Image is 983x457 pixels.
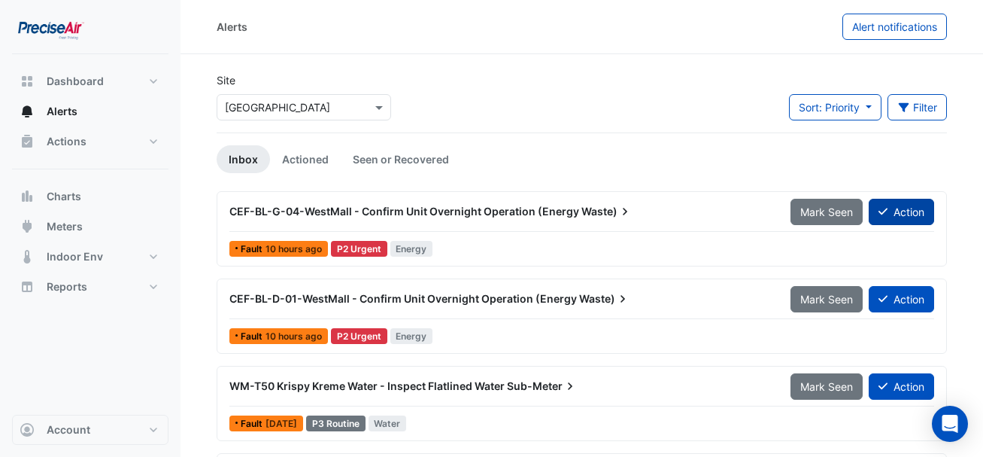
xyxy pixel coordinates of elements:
[12,66,168,96] button: Dashboard
[47,249,103,264] span: Indoor Env
[20,249,35,264] app-icon: Indoor Env
[47,134,86,149] span: Actions
[217,72,235,88] label: Site
[579,291,630,306] span: Waste)
[369,416,407,431] span: Water
[229,379,505,392] span: WM-T50 Krispy Kreme Water - Inspect Flatlined Water
[20,189,35,204] app-icon: Charts
[390,241,433,257] span: Energy
[20,134,35,149] app-icon: Actions
[12,272,168,302] button: Reports
[47,104,77,119] span: Alerts
[241,332,265,341] span: Fault
[790,286,863,312] button: Mark Seen
[270,145,341,173] a: Actioned
[18,12,86,42] img: Company Logo
[265,418,297,429] span: Mon 08-Sep-2025 14:15 AEST
[47,279,87,294] span: Reports
[241,419,265,428] span: Fault
[20,279,35,294] app-icon: Reports
[869,199,934,225] button: Action
[800,293,853,306] span: Mark Seen
[217,19,247,35] div: Alerts
[241,245,265,254] span: Fault
[790,199,863,225] button: Mark Seen
[12,181,168,212] button: Charts
[47,422,90,437] span: Account
[217,145,270,173] a: Inbox
[852,20,937,33] span: Alert notifications
[20,104,35,119] app-icon: Alerts
[12,242,168,272] button: Indoor Env
[842,14,947,40] button: Alert notifications
[800,206,853,218] span: Mark Seen
[20,219,35,234] app-icon: Meters
[790,373,863,400] button: Mark Seen
[932,406,968,442] div: Open Intercom Messenger
[507,379,578,394] span: Sub-Meter
[869,373,934,400] button: Action
[229,292,577,305] span: CEF-BL-D-01-WestMall - Confirm Unit Overnight Operation (Energy
[12,212,168,242] button: Meters
[390,328,433,344] span: Energy
[265,243,322,254] span: Mon 15-Sep-2025 21:30 AEST
[12,415,168,445] button: Account
[789,94,881,120] button: Sort: Priority
[331,241,387,257] div: P2 Urgent
[229,205,579,218] span: CEF-BL-G-04-WestMall - Confirm Unit Overnight Operation (Energy
[799,101,860,114] span: Sort: Priority
[869,286,934,312] button: Action
[20,74,35,89] app-icon: Dashboard
[12,96,168,126] button: Alerts
[306,416,366,431] div: P3 Routine
[47,74,104,89] span: Dashboard
[47,219,83,234] span: Meters
[331,328,387,344] div: P2 Urgent
[47,189,81,204] span: Charts
[265,331,322,342] span: Mon 15-Sep-2025 21:30 AEST
[341,145,461,173] a: Seen or Recovered
[12,126,168,157] button: Actions
[581,204,633,219] span: Waste)
[800,380,853,393] span: Mark Seen
[887,94,948,120] button: Filter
